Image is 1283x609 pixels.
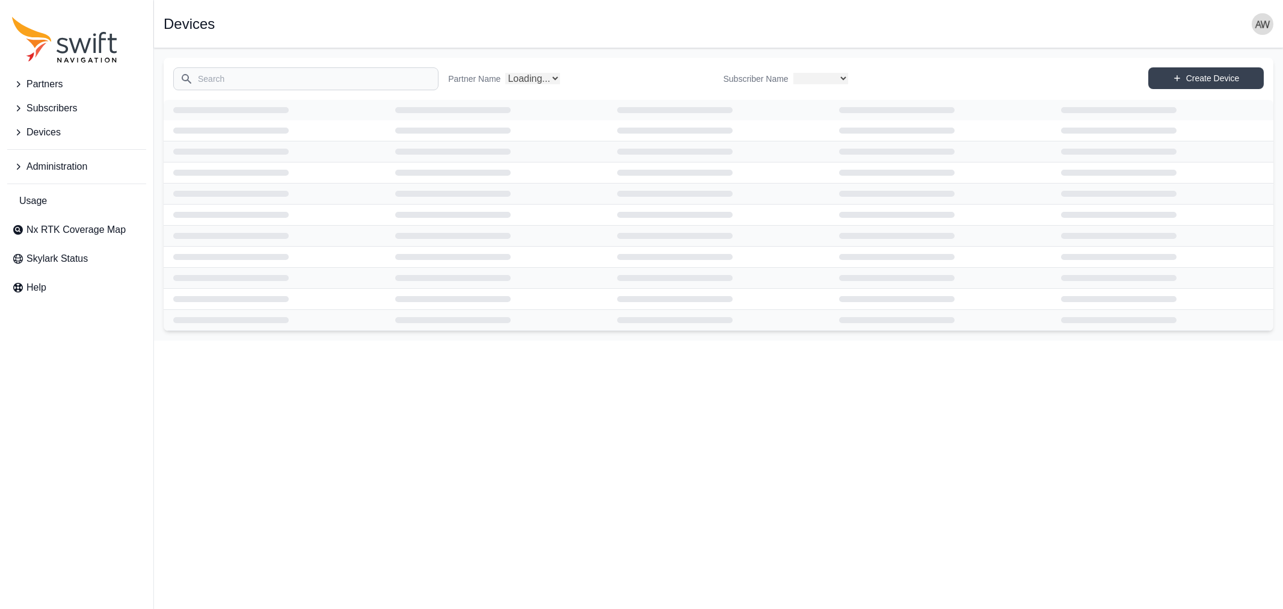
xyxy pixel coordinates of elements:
[26,223,126,237] span: Nx RTK Coverage Map
[7,218,146,242] a: Nx RTK Coverage Map
[173,67,438,90] input: Search
[448,73,500,85] label: Partner Name
[26,280,46,295] span: Help
[7,189,146,213] a: Usage
[26,125,61,140] span: Devices
[26,101,77,116] span: Subscribers
[7,72,146,96] button: Partners
[26,252,88,266] span: Skylark Status
[724,73,789,85] label: Subscriber Name
[1252,13,1273,35] img: user photo
[7,155,146,179] button: Administration
[7,120,146,144] button: Devices
[164,17,215,31] h1: Devices
[1148,67,1264,89] a: Create Device
[7,247,146,271] a: Skylark Status
[19,194,47,208] span: Usage
[7,276,146,300] a: Help
[26,77,63,91] span: Partners
[7,96,146,120] button: Subscribers
[26,159,87,174] span: Administration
